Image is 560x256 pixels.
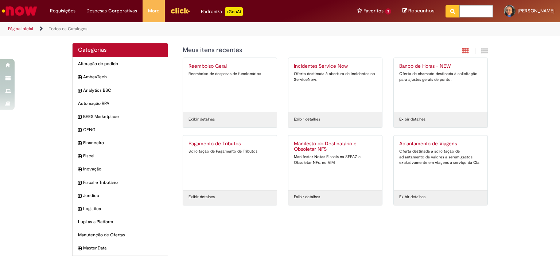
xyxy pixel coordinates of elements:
h2: Reembolso Geral [188,63,271,69]
img: ServiceNow [1,4,38,18]
h2: Banco de Horas - NEW [399,63,482,69]
div: Automação RPA [73,97,168,110]
div: Oferta destinada à solicitação de adiantamento de valores a serem gastos exclusivamente em viagen... [399,149,482,166]
img: click_logo_yellow_360x200.png [170,5,190,16]
span: Financeiro [83,140,162,146]
div: expandir categoria Master Data Master Data [73,241,168,255]
i: expandir categoria Fiscal e Tributário [78,180,81,187]
div: Padroniza [201,7,243,16]
span: AmbevTech [83,74,162,80]
div: expandir categoria Fiscal e Tributário Fiscal e Tributário [73,176,168,189]
a: Exibir detalhes [188,194,215,200]
a: Exibir detalhes [294,117,320,122]
span: Fiscal [83,153,162,159]
div: Oferta de chamado destinada à solicitação para ajustes gerais de ponto. [399,71,482,82]
span: | [474,47,476,55]
div: Lupi as a Platform [73,215,168,229]
a: Reembolso Geral Reembolso de despesas de funcionários [183,58,277,113]
h1: {"description":"","title":"Meus itens recentes"} Categoria [183,47,409,54]
div: Alteração de pedido [73,57,168,71]
h2: Categorias [78,47,162,54]
span: Logistica [83,206,162,212]
span: Automação RPA [78,101,162,107]
div: expandir categoria Analytics BSC Analytics BSC [73,84,168,97]
span: Master Data [83,245,162,251]
a: Banco de Horas - NEW Oferta de chamado destinada à solicitação para ajustes gerais de ponto. [394,58,487,113]
div: expandir categoria CENG CENG [73,123,168,137]
div: Solicitação de Pagamento de Tributos [188,149,271,154]
div: Oferta destinada à abertura de incidentes no ServiceNow. [294,71,377,82]
a: Incidentes Service Now Oferta destinada à abertura de incidentes no ServiceNow. [288,58,382,113]
i: expandir categoria Master Data [78,245,81,252]
a: Todos os Catálogos [49,26,87,32]
div: expandir categoria Fiscal Fiscal [73,149,168,163]
i: expandir categoria AmbevTech [78,74,81,81]
a: Adiantamento de Viagens Oferta destinada à solicitação de adiantamento de valores a serem gastos ... [394,135,487,190]
span: Despesas Corporativas [86,7,137,15]
ul: Trilhas de página [5,22,368,36]
span: Lupi as a Platform [78,219,162,225]
i: expandir categoria Financeiro [78,140,81,147]
span: BEES Marketplace [83,114,162,120]
a: Exibir detalhes [188,117,215,122]
div: expandir categoria Inovação Inovação [73,162,168,176]
div: expandir categoria Jurídico Jurídico [73,189,168,202]
div: expandir categoria Financeiro Financeiro [73,136,168,150]
h2: Manifesto do Destinatário e Obsoletar NFS [294,141,377,153]
div: expandir categoria BEES Marketplace BEES Marketplace [73,110,168,123]
span: Requisições [50,7,75,15]
a: Rascunhos [402,8,435,15]
span: More [148,7,159,15]
span: Fiscal e Tributário [83,180,162,186]
span: Inovação [83,166,162,172]
span: CENG [83,127,162,133]
i: expandir categoria Fiscal [78,153,81,160]
button: Pesquisar [446,5,460,17]
span: Favoritos [363,7,384,15]
ul: Categorias [73,57,168,255]
span: Manutenção de Ofertas [78,232,162,238]
i: expandir categoria CENG [78,127,81,134]
div: Reembolso de despesas de funcionários [188,71,271,77]
a: Manifesto do Destinatário e Obsoletar NFS Manifestar Notas Fiscais na SEFAZ e Obsoletar NFs. no VIM [288,135,382,190]
a: Exibir detalhes [399,194,425,200]
span: [PERSON_NAME] [518,8,555,14]
a: Exibir detalhes [294,194,320,200]
div: Manutenção de Ofertas [73,228,168,242]
span: Rascunhos [408,7,435,14]
h2: Adiantamento de Viagens [399,141,482,147]
i: expandir categoria Logistica [78,206,81,213]
div: expandir categoria AmbevTech AmbevTech [73,70,168,84]
span: Jurídico [83,193,162,199]
span: Alteração de pedido [78,61,162,67]
i: Exibição em cartão [462,47,469,54]
i: expandir categoria Analytics BSC [78,87,81,95]
div: expandir categoria Logistica Logistica [73,202,168,216]
i: expandir categoria BEES Marketplace [78,114,81,121]
i: Exibição de grade [481,47,488,54]
a: Página inicial [8,26,33,32]
div: Manifestar Notas Fiscais na SEFAZ e Obsoletar NFs. no VIM [294,154,377,165]
i: expandir categoria Jurídico [78,193,81,200]
h2: Pagamento de Tributos [188,141,271,147]
a: Pagamento de Tributos Solicitação de Pagamento de Tributos [183,135,277,190]
h2: Incidentes Service Now [294,63,377,69]
span: Analytics BSC [83,87,162,94]
i: expandir categoria Inovação [78,166,81,173]
span: 3 [385,8,391,15]
a: Exibir detalhes [399,117,425,122]
p: +GenAi [225,7,243,16]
